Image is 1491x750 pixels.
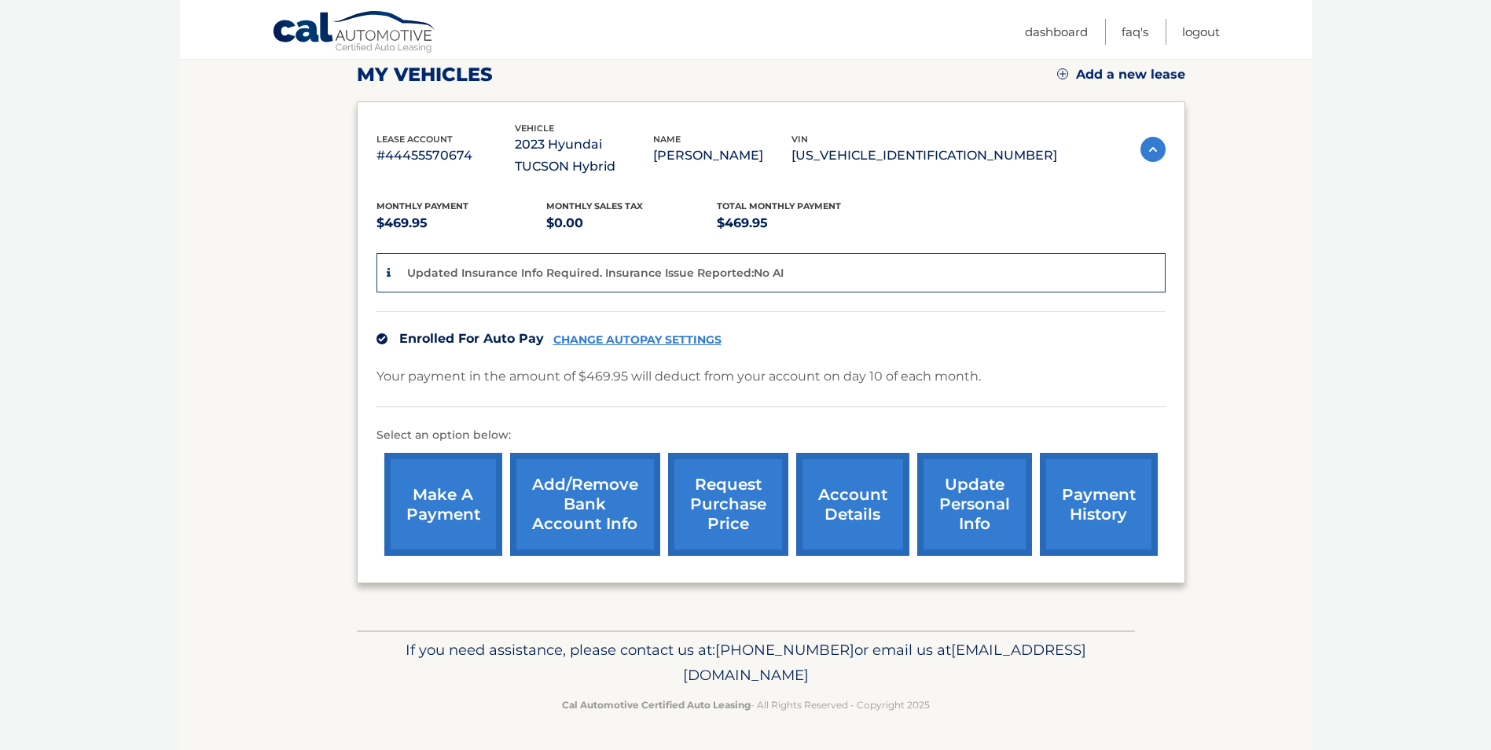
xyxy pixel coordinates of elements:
[384,453,502,556] a: make a payment
[357,63,493,86] h2: my vehicles
[376,366,981,388] p: Your payment in the amount of $469.95 will deduct from your account on day 10 of each month.
[399,331,544,346] span: Enrolled For Auto Pay
[376,134,453,145] span: lease account
[1057,68,1068,79] img: add.svg
[1040,453,1158,556] a: payment history
[653,134,681,145] span: name
[791,134,808,145] span: vin
[376,145,515,167] p: #44455570674
[515,123,554,134] span: vehicle
[653,145,791,167] p: [PERSON_NAME]
[515,134,653,178] p: 2023 Hyundai TUCSON Hybrid
[376,200,468,211] span: Monthly Payment
[510,453,660,556] a: Add/Remove bank account info
[1140,137,1166,162] img: accordion-active.svg
[668,453,788,556] a: request purchase price
[796,453,909,556] a: account details
[562,699,751,711] strong: Cal Automotive Certified Auto Leasing
[407,266,784,280] p: Updated Insurance Info Required. Insurance Issue Reported:No AI
[1025,19,1088,45] a: Dashboard
[272,10,437,56] a: Cal Automotive
[717,212,887,234] p: $469.95
[717,200,841,211] span: Total Monthly Payment
[683,641,1086,684] span: [EMAIL_ADDRESS][DOMAIN_NAME]
[553,333,722,347] a: CHANGE AUTOPAY SETTINGS
[376,333,387,344] img: check.svg
[367,638,1125,688] p: If you need assistance, please contact us at: or email us at
[376,212,547,234] p: $469.95
[546,200,643,211] span: Monthly sales Tax
[546,212,717,234] p: $0.00
[367,697,1125,713] p: - All Rights Reserved - Copyright 2025
[917,453,1032,556] a: update personal info
[376,426,1166,445] p: Select an option below:
[791,145,1057,167] p: [US_VEHICLE_IDENTIFICATION_NUMBER]
[1057,67,1185,83] a: Add a new lease
[1182,19,1220,45] a: Logout
[715,641,854,659] span: [PHONE_NUMBER]
[1122,19,1148,45] a: FAQ's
